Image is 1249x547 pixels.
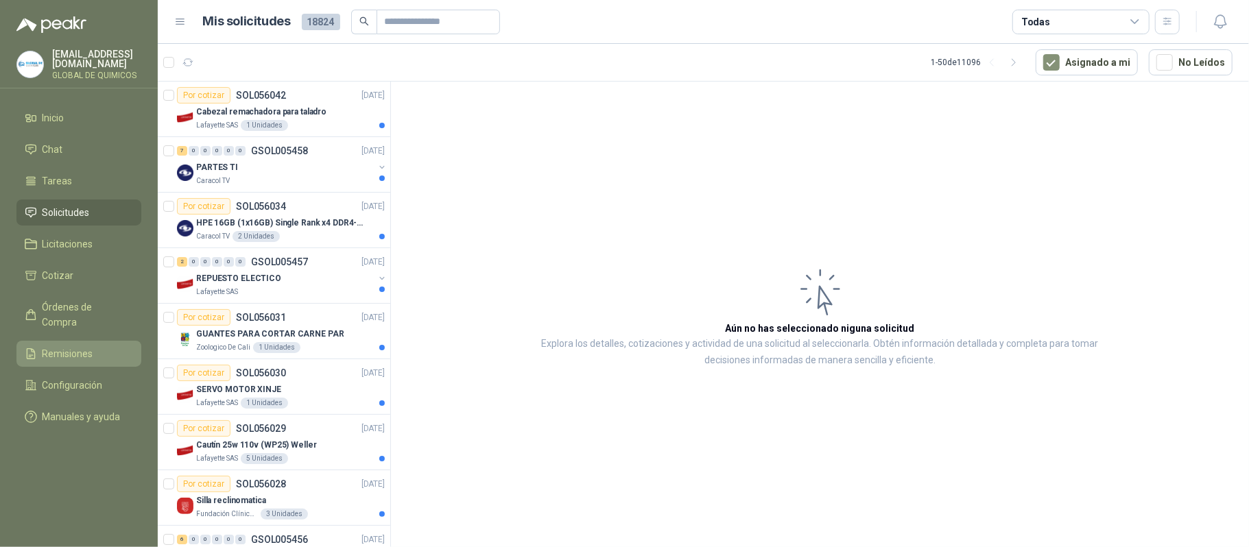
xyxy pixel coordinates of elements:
[235,146,246,156] div: 0
[16,263,141,289] a: Cotizar
[189,257,199,267] div: 0
[158,470,390,526] a: Por cotizarSOL056028[DATE] Company LogoSilla reclinomaticaFundación Clínica Shaio3 Unidades
[196,383,281,396] p: SERVO MOTOR XINJE
[235,535,246,544] div: 0
[177,257,187,267] div: 2
[17,51,43,77] img: Company Logo
[158,415,390,470] a: Por cotizarSOL056029[DATE] Company LogoCautín 25w 110v (WP25) WellerLafayette SAS5 Unidades
[361,200,385,213] p: [DATE]
[196,231,230,242] p: Caracol TV
[177,143,388,186] a: 7 0 0 0 0 0 GSOL005458[DATE] Company LogoPARTES TICaracol TV
[43,205,90,220] span: Solicitudes
[200,257,211,267] div: 0
[233,231,280,242] div: 2 Unidades
[43,142,63,157] span: Chat
[158,359,390,415] a: Por cotizarSOL056030[DATE] Company LogoSERVO MOTOR XINJELafayette SAS1 Unidades
[203,12,291,32] h1: Mis solicitudes
[236,479,286,489] p: SOL056028
[1021,14,1050,29] div: Todas
[361,367,385,380] p: [DATE]
[177,220,193,236] img: Company Logo
[196,328,344,341] p: GUANTES PARA CORTAR CARNE PAR
[16,105,141,131] a: Inicio
[189,146,199,156] div: 0
[359,16,369,26] span: search
[16,16,86,33] img: Logo peakr
[196,439,317,452] p: Cautín 25w 110v (WP25) Weller
[196,120,238,131] p: Lafayette SAS
[196,398,238,409] p: Lafayette SAS
[43,110,64,125] span: Inicio
[16,294,141,335] a: Órdenes de Compra
[302,14,340,30] span: 18824
[177,387,193,403] img: Company Logo
[212,535,222,544] div: 0
[361,256,385,269] p: [DATE]
[196,161,238,174] p: PARTES TI
[361,89,385,102] p: [DATE]
[236,424,286,433] p: SOL056029
[16,231,141,257] a: Licitaciones
[361,478,385,491] p: [DATE]
[16,372,141,398] a: Configuración
[236,90,286,100] p: SOL056042
[196,453,238,464] p: Lafayette SAS
[177,331,193,348] img: Company Logo
[251,257,308,267] p: GSOL005457
[236,313,286,322] p: SOL056031
[196,287,238,297] p: Lafayette SAS
[196,509,258,520] p: Fundación Clínica Shaio
[16,404,141,430] a: Manuales y ayuda
[43,346,93,361] span: Remisiones
[177,365,230,381] div: Por cotizar
[261,509,308,520] div: 3 Unidades
[43,300,128,330] span: Órdenes de Compra
[235,257,246,267] div: 0
[177,498,193,514] img: Company Logo
[177,87,230,104] div: Por cotizar
[16,168,141,194] a: Tareas
[236,202,286,211] p: SOL056034
[236,368,286,378] p: SOL056030
[16,341,141,367] a: Remisiones
[189,535,199,544] div: 0
[43,173,73,189] span: Tareas
[177,442,193,459] img: Company Logo
[212,257,222,267] div: 0
[158,304,390,359] a: Por cotizarSOL056031[DATE] Company LogoGUANTES PARA CORTAR CARNE PARZoologico De Cali1 Unidades
[177,198,230,215] div: Por cotizar
[196,272,281,285] p: REPUESTO ELECTICO
[177,146,187,156] div: 7
[196,217,367,230] p: HPE 16GB (1x16GB) Single Rank x4 DDR4-2400
[177,109,193,125] img: Company Logo
[241,398,288,409] div: 1 Unidades
[196,494,266,507] p: Silla reclinomatica
[43,268,74,283] span: Cotizar
[43,236,93,252] span: Licitaciones
[726,321,915,336] h3: Aún no has seleccionado niguna solicitud
[16,136,141,162] a: Chat
[158,193,390,248] a: Por cotizarSOL056034[DATE] Company LogoHPE 16GB (1x16GB) Single Rank x4 DDR4-2400Caracol TV2 Unid...
[158,82,390,137] a: Por cotizarSOL056042[DATE] Company LogoCabezal remachadora para taladroLafayette SAS1 Unidades
[177,535,187,544] div: 6
[177,476,230,492] div: Por cotizar
[251,535,308,544] p: GSOL005456
[177,254,388,297] a: 2 0 0 0 0 0 GSOL005457[DATE] Company LogoREPUESTO ELECTICOLafayette SAS
[224,257,234,267] div: 0
[177,420,230,437] div: Por cotizar
[16,199,141,226] a: Solicitudes
[224,146,234,156] div: 0
[52,49,141,69] p: [EMAIL_ADDRESS][DOMAIN_NAME]
[1036,49,1138,75] button: Asignado a mi
[361,145,385,158] p: [DATE]
[52,71,141,80] p: GLOBAL DE QUIMICOS
[1149,49,1233,75] button: No Leídos
[196,342,250,353] p: Zoologico De Cali
[241,453,288,464] div: 5 Unidades
[177,276,193,292] img: Company Logo
[361,311,385,324] p: [DATE]
[177,165,193,181] img: Company Logo
[251,146,308,156] p: GSOL005458
[177,309,230,326] div: Por cotizar
[200,146,211,156] div: 0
